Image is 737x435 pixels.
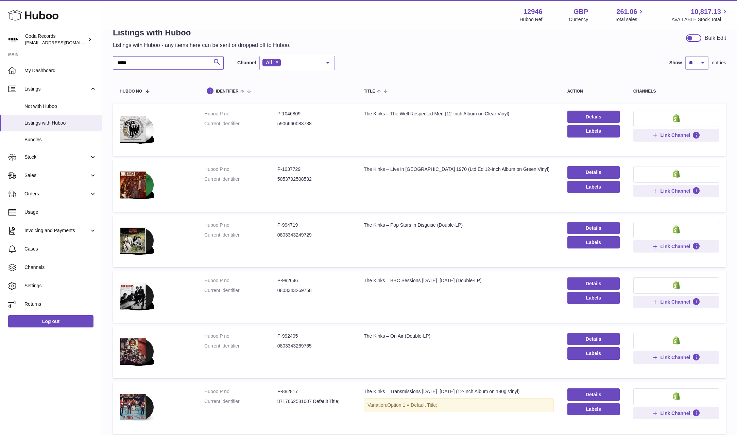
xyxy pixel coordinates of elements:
[113,27,291,38] h1: Listings with Huboo
[24,86,89,92] span: Listings
[24,264,97,271] span: Channels
[120,333,154,370] img: The Kinks – On Air (Double-LP)
[660,243,690,249] span: Link Channel
[567,403,620,415] button: Labels
[573,7,588,16] strong: GBP
[567,181,620,193] button: Labels
[8,34,18,45] img: haz@pcatmedia.com
[120,111,154,147] img: The Kinks – The Well Respected Men (12-Inch Album on Clear Vinyl)
[24,227,89,234] span: Invoicing and Payments
[673,114,680,122] img: shopify-small.png
[24,154,89,160] span: Stock
[120,277,154,314] img: The Kinks – BBC Sessions 1964–1967 (Double-LP)
[633,185,719,197] button: Link Channel
[364,388,554,395] div: The Kinks – Transmissions [DATE]–[DATE] (12-Inch Album on 180g Vinyl)
[24,283,97,289] span: Settings
[673,392,680,400] img: shopify-small.png
[204,222,277,228] dt: Huboo P no
[669,60,682,66] label: Show
[712,60,726,66] span: entries
[364,277,554,284] div: The Kinks – BBC Sessions [DATE]–[DATE] (Double-LP)
[24,191,89,197] span: Orders
[660,410,690,416] span: Link Channel
[277,343,350,349] dd: 0803343269765
[671,7,729,23] a: 10,817.13 AVAILABLE Stock Total
[24,67,97,74] span: My Dashboard
[120,388,154,425] img: The Kinks – Transmissions 1964–1968 (12-Inch Album on 180g Vinyl)
[673,281,680,289] img: shopify-small.png
[204,277,277,284] dt: Huboo P no
[364,222,554,228] div: The Kinks – Pop Stars in Disguise (Double-LP)
[567,277,620,290] a: Details
[204,232,277,238] dt: Current identifier
[633,296,719,308] button: Link Channel
[24,301,97,307] span: Returns
[364,111,554,117] div: The Kinks – The Well Respected Men (12-Inch Album on Clear Vinyl)
[567,111,620,123] a: Details
[567,125,620,137] button: Labels
[113,42,291,49] p: Listings with Huboo - any items here can be sent or dropped off to Huboo.
[616,7,637,16] span: 261.06
[567,236,620,248] button: Labels
[25,33,86,46] div: Coda Records
[277,277,350,284] dd: P-992646
[567,166,620,178] a: Details
[237,60,256,66] label: Channel
[277,398,350,405] dd: 8717662581007 Default Title;
[387,402,437,408] span: Option 1 = Default Title;
[120,166,154,203] img: The Kinks – Live in San Francisco 1970 (Ltd Ed 12-Inch Album on Green Vinyl)
[204,333,277,339] dt: Huboo P no
[277,232,350,238] dd: 0803343249729
[277,120,350,127] dd: 5906660083788
[277,333,350,339] dd: P-992405
[569,16,588,23] div: Currency
[567,89,620,94] div: action
[660,132,690,138] span: Link Channel
[277,176,350,182] dd: 5053792508532
[204,343,277,349] dt: Current identifier
[660,299,690,305] span: Link Channel
[567,222,620,234] a: Details
[633,89,719,94] div: channels
[24,172,89,179] span: Sales
[673,336,680,344] img: shopify-small.png
[204,111,277,117] dt: Huboo P no
[524,7,543,16] strong: 12946
[364,333,554,339] div: The Kinks – On Air (Double-LP)
[277,287,350,294] dd: 0803343269758
[277,166,350,173] dd: P-1037729
[204,176,277,182] dt: Current identifier
[24,136,97,143] span: Bundles
[364,89,375,94] span: title
[204,120,277,127] dt: Current identifier
[204,388,277,395] dt: Huboo P no
[204,287,277,294] dt: Current identifier
[24,103,97,110] span: Not with Huboo
[520,16,543,23] div: Huboo Ref
[691,7,721,16] span: 10,817.13
[204,166,277,173] dt: Huboo P no
[24,120,97,126] span: Listings with Huboo
[615,16,645,23] span: Total sales
[673,170,680,178] img: shopify-small.png
[671,16,729,23] span: AVAILABLE Stock Total
[705,34,726,42] div: Bulk Edit
[8,315,93,327] a: Log out
[120,89,142,94] span: Huboo no
[277,111,350,117] dd: P-1046809
[615,7,645,23] a: 261.06 Total sales
[633,407,719,419] button: Link Channel
[633,351,719,364] button: Link Channel
[660,354,690,360] span: Link Channel
[567,347,620,359] button: Labels
[364,398,554,412] div: Variation:
[277,222,350,228] dd: P-994719
[216,89,239,94] span: identifier
[25,40,100,45] span: [EMAIL_ADDRESS][DOMAIN_NAME]
[24,246,97,252] span: Cases
[364,166,554,173] div: The Kinks – Live in [GEOGRAPHIC_DATA] 1970 (Ltd Ed 12-Inch Album on Green Vinyl)
[633,240,719,253] button: Link Channel
[120,222,154,259] img: The Kinks – Pop Stars in Disguise (Double-LP)
[277,388,350,395] dd: P-882817
[633,129,719,141] button: Link Channel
